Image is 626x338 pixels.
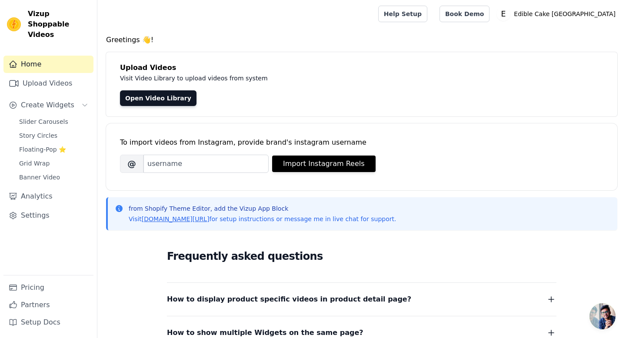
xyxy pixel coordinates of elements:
[3,56,93,73] a: Home
[129,204,396,213] p: from Shopify Theme Editor, add the Vizup App Block
[14,143,93,156] a: Floating-Pop ⭐
[19,159,50,168] span: Grid Wrap
[3,314,93,331] a: Setup Docs
[120,73,509,83] p: Visit Video Library to upload videos from system
[167,248,556,265] h2: Frequently asked questions
[19,173,60,182] span: Banner Video
[19,117,68,126] span: Slider Carousels
[3,279,93,296] a: Pricing
[589,303,616,329] div: Open chat
[272,156,376,172] button: Import Instagram Reels
[143,155,269,173] input: username
[142,215,210,222] a: [DOMAIN_NAME][URL]
[120,155,143,173] span: @
[120,137,603,148] div: To import videos from Instagram, provide brand's instagram username
[28,9,90,40] span: Vizup Shoppable Videos
[440,6,489,22] a: Book Demo
[106,35,617,45] h4: Greetings 👋!
[14,157,93,169] a: Grid Wrap
[19,145,66,154] span: Floating-Pop ⭐
[3,96,93,114] button: Create Widgets
[7,17,21,31] img: Vizup
[496,6,619,22] button: E Edible Cake [GEOGRAPHIC_DATA]
[3,75,93,92] a: Upload Videos
[120,63,603,73] h4: Upload Videos
[129,215,396,223] p: Visit for setup instructions or message me in live chat for support.
[167,293,556,305] button: How to display product specific videos in product detail page?
[14,171,93,183] a: Banner Video
[14,129,93,142] a: Story Circles
[120,90,196,106] a: Open Video Library
[501,10,506,18] text: E
[167,293,411,305] span: How to display product specific videos in product detail page?
[3,188,93,205] a: Analytics
[3,207,93,224] a: Settings
[378,6,427,22] a: Help Setup
[3,296,93,314] a: Partners
[19,131,57,140] span: Story Circles
[21,100,74,110] span: Create Widgets
[510,6,619,22] p: Edible Cake [GEOGRAPHIC_DATA]
[14,116,93,128] a: Slider Carousels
